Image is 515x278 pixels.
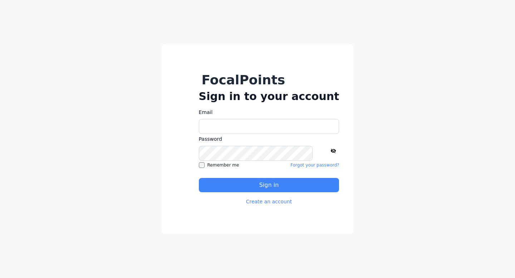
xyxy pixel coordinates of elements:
[199,135,339,143] label: Password
[199,178,339,192] button: Sign in
[290,162,339,168] a: Forgot your password?
[246,198,292,205] a: Create an account
[199,162,205,168] input: Remember me
[199,109,339,116] label: Email
[199,90,339,103] h2: Sign in to your account
[199,162,239,168] label: Remember me
[202,73,285,87] h1: FocalPoints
